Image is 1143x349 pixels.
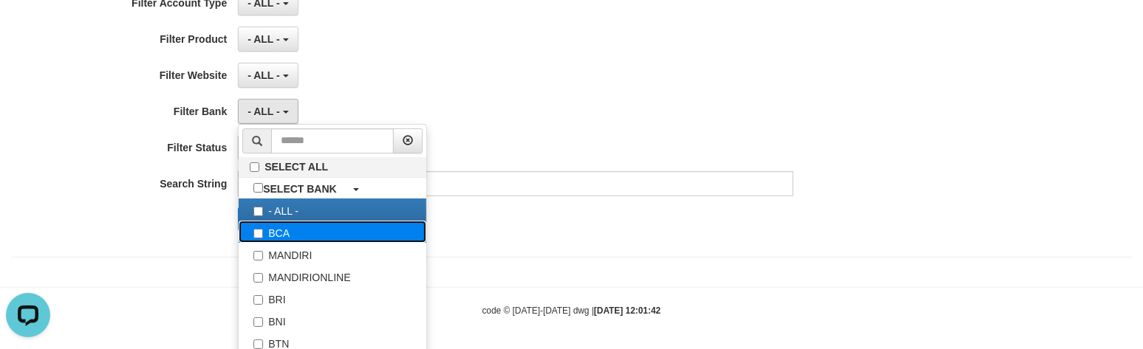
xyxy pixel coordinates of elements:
input: SELECT BANK [253,183,263,193]
input: BNI [253,317,263,327]
input: BCA [253,229,263,238]
input: BRI [253,295,263,305]
label: BRI [239,287,426,309]
span: - ALL - [248,33,280,45]
label: MANDIRI [239,243,426,265]
input: MANDIRIONLINE [253,273,263,283]
button: - ALL - [238,63,298,88]
input: - ALL - [253,207,263,216]
input: BTN [253,339,263,349]
label: BCA [239,221,426,243]
span: - ALL - [248,69,280,81]
b: SELECT BANK [263,183,337,195]
input: SELECT ALL [250,162,259,172]
label: BNI [239,309,426,331]
button: - ALL - [238,27,298,52]
span: - ALL - [248,106,280,117]
button: Open LiveChat chat widget [6,6,50,50]
strong: [DATE] 12:01:42 [594,305,661,316]
label: - ALL - [239,198,426,221]
a: SELECT BANK [239,178,426,198]
button: - ALL - [238,99,298,124]
input: MANDIRI [253,251,263,260]
small: code © [DATE]-[DATE] dwg | [482,305,661,316]
label: MANDIRIONLINE [239,265,426,287]
label: SELECT ALL [239,157,426,177]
